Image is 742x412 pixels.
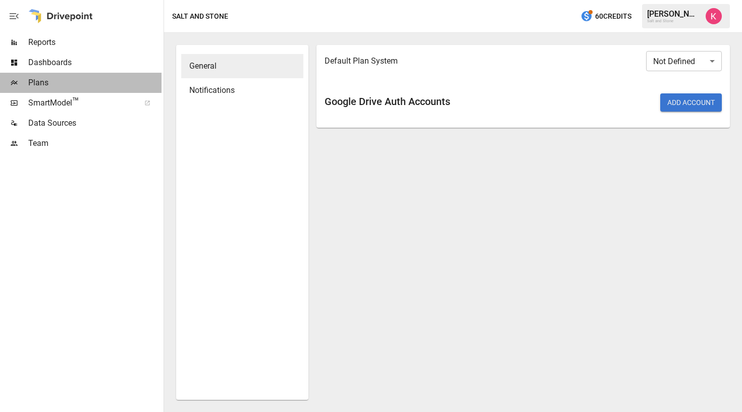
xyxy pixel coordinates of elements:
[325,55,706,67] span: Default Plan System
[28,77,162,89] span: Plans
[181,54,303,78] div: General
[189,60,295,72] span: General
[706,8,722,24] img: Kelsey Burton
[28,36,162,48] span: Reports
[595,10,631,23] span: 60 Credits
[576,7,635,26] button: 60Credits
[660,93,722,112] button: Add Account
[189,84,295,96] span: Notifications
[647,19,700,23] div: Salt and Stone
[28,137,162,149] span: Team
[325,93,519,110] h6: Google Drive Auth Accounts
[700,2,728,30] button: Kelsey Burton
[647,9,700,19] div: [PERSON_NAME]
[646,51,722,71] div: Not Defined
[72,95,79,108] span: ™
[28,57,162,69] span: Dashboards
[28,117,162,129] span: Data Sources
[28,97,133,109] span: SmartModel
[181,78,303,102] div: Notifications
